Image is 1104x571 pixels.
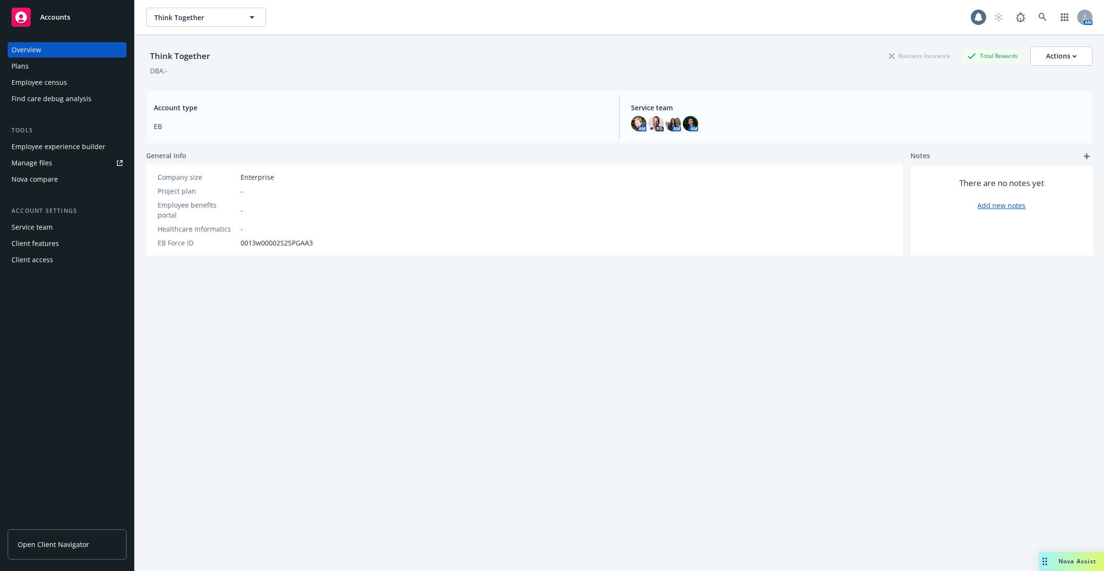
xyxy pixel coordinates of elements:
a: Client features [8,236,126,251]
span: Notes [910,151,930,162]
button: Think Together [146,8,266,27]
a: Search [1033,8,1052,27]
img: photo [648,116,664,131]
span: - [241,186,243,196]
a: Overview [8,42,126,58]
span: EB [154,121,608,131]
span: - [241,205,243,215]
span: Open Client Navigator [18,539,89,549]
span: There are no notes yet [959,177,1044,189]
div: Manage files [11,155,52,171]
span: Think Together [154,12,237,23]
span: 0013w00002S2SPGAA3 [241,238,313,248]
img: photo [666,116,681,131]
a: Manage files [8,155,126,171]
img: photo [631,116,646,131]
a: Service team [8,220,126,235]
div: Service team [11,220,53,235]
div: Find care debug analysis [11,91,92,106]
div: Actions [1046,47,1077,65]
a: Accounts [8,4,126,31]
a: Employee census [8,75,126,90]
button: Actions [1030,47,1092,66]
div: Healthcare Informatics [158,224,237,234]
button: Nova Assist [1039,552,1104,571]
span: Account type [154,103,608,113]
div: Employee benefits portal [158,200,237,220]
a: Find care debug analysis [8,91,126,106]
div: Business Insurance [884,50,955,62]
div: Client access [11,252,53,268]
a: Employee experience builder [8,139,126,154]
span: Accounts [40,13,70,21]
img: photo [683,116,698,131]
div: EB Force ID [158,238,237,248]
a: Nova compare [8,172,126,187]
div: DBA: - [150,66,168,76]
a: Add new notes [977,200,1025,210]
div: Tools [8,126,126,135]
a: Switch app [1055,8,1074,27]
span: - [241,224,243,234]
div: Client features [11,236,59,251]
span: Service team [631,103,1085,113]
a: Client access [8,252,126,268]
div: Think Together [146,50,214,62]
div: Company size [158,172,237,182]
a: Report a Bug [1011,8,1030,27]
div: Nova compare [11,172,58,187]
div: Project plan [158,186,237,196]
div: Drag to move [1039,552,1051,571]
span: Enterprise [241,172,274,182]
div: Employee experience builder [11,139,105,154]
div: Overview [11,42,41,58]
span: Nova Assist [1058,557,1096,565]
div: Plans [11,58,29,74]
a: add [1081,151,1092,162]
span: General info [146,151,186,161]
div: Account settings [8,206,126,216]
div: Total Rewards [963,50,1023,62]
a: Start snowing [989,8,1008,27]
a: Plans [8,58,126,74]
div: Employee census [11,75,67,90]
